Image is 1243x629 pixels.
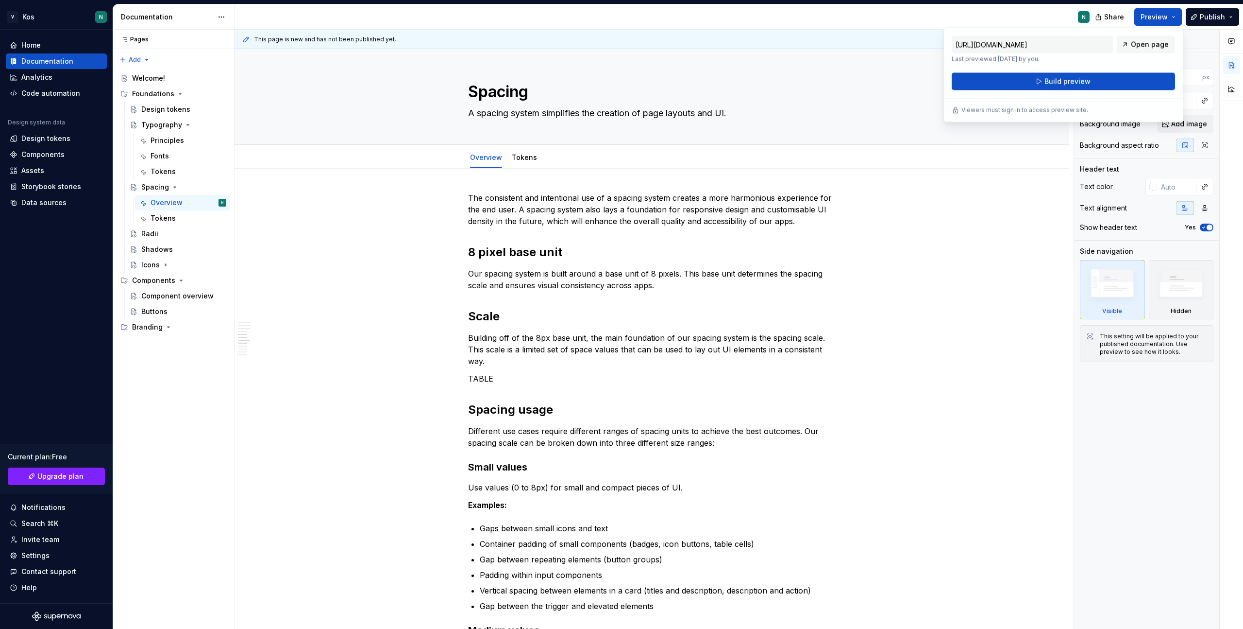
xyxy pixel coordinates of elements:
[468,373,835,384] p: TABLE
[6,548,107,563] a: Settings
[32,612,81,621] svg: Supernova Logo
[6,70,107,85] a: Analytics
[21,40,41,50] div: Home
[135,210,230,226] a: Tokens
[126,257,230,273] a: Icons
[1186,8,1239,26] button: Publish
[129,56,141,64] span: Add
[21,535,59,544] div: Invite team
[468,245,562,259] strong: 8 pixel base unit
[466,147,506,167] div: Overview
[1080,119,1141,129] div: Background image
[135,195,230,210] a: OverviewN
[126,304,230,319] a: Buttons
[21,567,76,577] div: Contact support
[1080,182,1113,192] div: Text color
[1171,119,1207,129] span: Add image
[7,11,18,23] div: V
[6,131,107,146] a: Design tokens
[1131,40,1169,50] span: Open page
[21,72,52,82] div: Analytics
[8,119,65,126] div: Design system data
[151,213,176,223] div: Tokens
[2,6,111,27] button: VKosN
[8,452,105,462] div: Current plan : Free
[141,229,158,239] div: Radii
[468,402,553,417] strong: Spacing usage
[6,37,107,53] a: Home
[1044,77,1091,87] span: Build preview
[21,583,37,593] div: Help
[480,569,835,581] p: Padding within input components
[141,260,160,270] div: Icons
[126,117,230,133] a: Typography
[8,468,105,485] button: Upgrade plan
[1200,12,1225,22] span: Publish
[21,551,50,560] div: Settings
[480,600,835,612] p: Gap between the trigger and elevated elements
[468,500,507,510] strong: Examples:
[1080,260,1145,319] div: Visible
[1149,260,1214,319] div: Hidden
[1080,164,1119,174] div: Header text
[1090,8,1130,26] button: Share
[468,460,835,474] h3: Small values
[141,105,190,114] div: Design tokens
[1185,224,1196,231] label: Yes
[952,73,1175,90] button: Build preview
[132,276,175,285] div: Components
[117,70,230,335] div: Page tree
[1080,140,1159,150] div: Background aspect ratio
[141,182,169,192] div: Spacing
[21,519,58,528] div: Search ⌘K
[21,150,65,159] div: Components
[221,198,223,208] div: N
[21,198,67,208] div: Data sources
[1157,115,1213,133] button: Add image
[468,192,835,227] p: The consistent and intentional use of a spacing system creates a more harmonious experience for t...
[6,580,107,595] button: Help
[126,179,230,195] a: Spacing
[1202,73,1209,81] p: px
[126,226,230,242] a: Radii
[480,538,835,550] p: Container padding of small components (badges, icon buttons, table cells)
[1134,8,1182,26] button: Preview
[117,319,230,335] div: Branding
[466,80,833,104] textarea: Spacing
[117,86,230,102] div: Foundations
[961,106,1088,114] p: Viewers must sign in to access preview site.
[21,56,73,66] div: Documentation
[132,73,165,83] div: Welcome!
[135,148,230,164] a: Fonts
[468,309,500,323] strong: Scale
[6,86,107,101] a: Code automation
[6,163,107,178] a: Assets
[1141,12,1168,22] span: Preview
[141,307,168,316] div: Buttons
[508,147,541,167] div: Tokens
[512,153,537,161] a: Tokens
[1171,307,1192,315] div: Hidden
[117,273,230,288] div: Components
[1165,69,1202,86] input: Auto
[480,585,835,596] p: Vertical spacing between elements in a card (titles and description, description and action)
[1080,203,1127,213] div: Text alignment
[21,166,44,175] div: Assets
[1117,36,1175,53] a: Open page
[254,35,396,43] span: This page is new and has not been published yet.
[6,53,107,69] a: Documentation
[132,89,174,99] div: Foundations
[480,523,835,534] p: Gaps between small icons and text
[132,322,163,332] div: Branding
[480,554,835,565] p: Gap between repeating elements (button groups)
[126,102,230,117] a: Design tokens
[1102,307,1122,315] div: Visible
[6,147,107,162] a: Components
[151,167,176,176] div: Tokens
[141,120,182,130] div: Typography
[21,134,70,143] div: Design tokens
[1157,178,1196,195] input: Auto
[6,179,107,194] a: Storybook stories
[470,153,502,161] a: Overview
